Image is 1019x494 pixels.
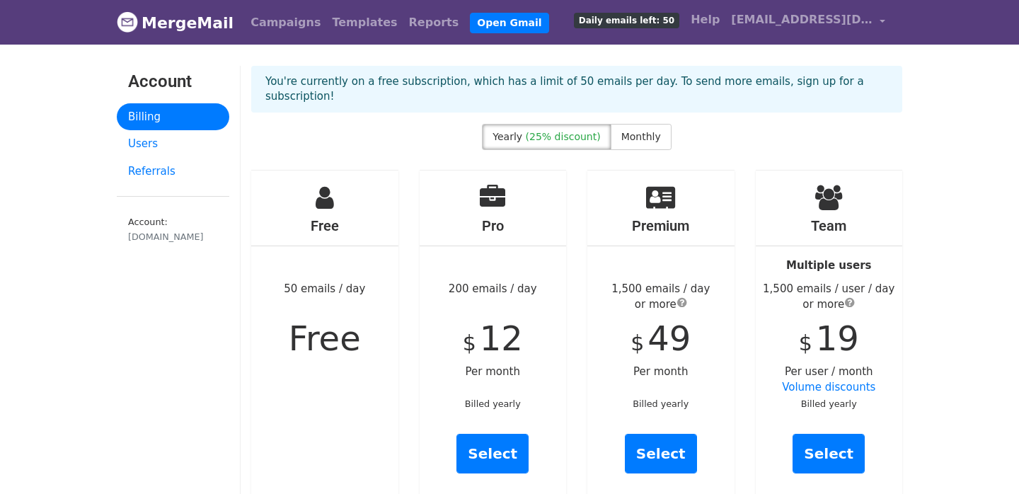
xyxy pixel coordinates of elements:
a: Select [793,434,865,473]
a: Daily emails left: 50 [568,6,685,34]
span: 19 [816,318,859,358]
a: Billing [117,103,229,131]
a: Help [685,6,725,34]
h4: Free [251,217,398,234]
h4: Premium [587,217,735,234]
div: [DOMAIN_NAME] [128,230,218,243]
a: Open Gmail [470,13,548,33]
h3: Account [128,71,218,92]
span: Daily emails left: 50 [574,13,679,28]
small: Billed yearly [801,398,857,409]
a: MergeMail [117,8,234,38]
a: Reports [403,8,465,37]
div: 1,500 emails / user / day or more [756,281,903,313]
a: Referrals [117,158,229,185]
span: [EMAIL_ADDRESS][DOMAIN_NAME] [731,11,873,28]
a: Select [456,434,529,473]
span: 49 [647,318,691,358]
strong: Multiple users [786,259,871,272]
h4: Pro [420,217,567,234]
span: 12 [480,318,523,358]
span: Yearly [493,131,522,142]
p: You're currently on a free subscription, which has a limit of 50 emails per day. To send more ema... [265,74,888,104]
span: Free [289,318,361,358]
a: Select [625,434,697,473]
small: Account: [128,217,218,243]
span: Monthly [621,131,661,142]
span: $ [799,331,812,355]
h4: Team [756,217,903,234]
div: 1,500 emails / day or more [587,281,735,313]
a: Volume discounts [782,381,875,394]
a: Users [117,130,229,158]
img: MergeMail logo [117,11,138,33]
span: $ [463,331,476,355]
span: $ [631,331,644,355]
span: (25% discount) [526,131,601,142]
a: [EMAIL_ADDRESS][DOMAIN_NAME] [725,6,891,39]
a: Templates [326,8,403,37]
a: Campaigns [245,8,326,37]
small: Billed yearly [465,398,521,409]
small: Billed yearly [633,398,689,409]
